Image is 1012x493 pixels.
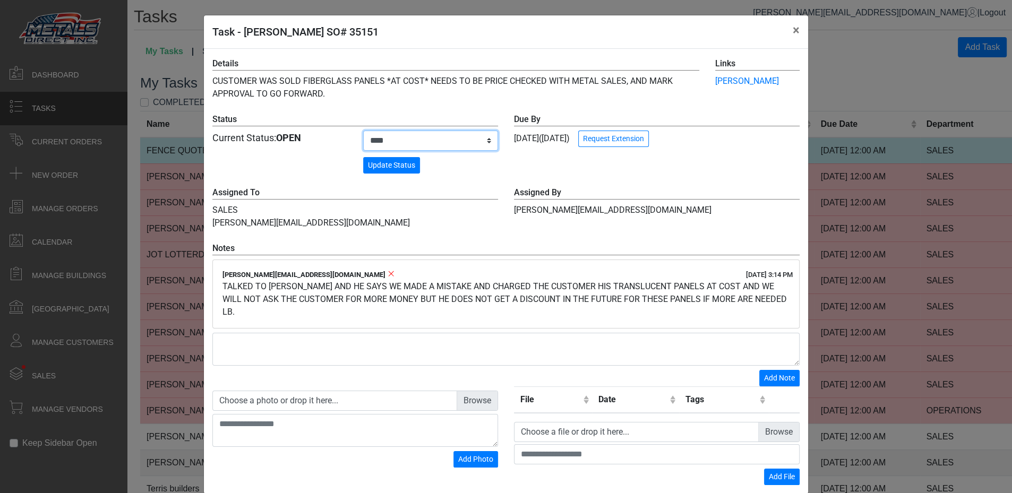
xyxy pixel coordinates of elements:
button: Add Note [759,370,800,386]
label: Assigned By [514,186,800,200]
label: Status [212,113,498,126]
span: [PERSON_NAME][EMAIL_ADDRESS][DOMAIN_NAME] [222,271,385,279]
label: Due By [514,113,800,126]
div: SALES [PERSON_NAME][EMAIL_ADDRESS][DOMAIN_NAME] [204,186,506,229]
div: Current Status: [212,131,347,145]
div: File [520,393,580,406]
button: Add File [764,469,800,485]
div: TALKED TO [PERSON_NAME] AND HE SAYS WE MADE A MISTAKE AND CHARGED THE CUSTOMER HIS TRANSLUCENT PA... [222,280,790,318]
label: Notes [212,242,800,255]
strong: OPEN [276,132,301,143]
span: Request Extension [583,134,644,143]
button: Add Photo [453,451,498,468]
span: Add Note [764,374,795,382]
span: Update Status [368,161,415,169]
h5: Task - [PERSON_NAME] SO# 35151 [212,24,379,40]
label: Assigned To [212,186,498,200]
span: Add Photo [458,455,493,463]
div: CUSTOMER WAS SOLD FIBERGLASS PANELS *AT COST* NEEDS TO BE PRICE CHECKED WITH METAL SALES, AND MAR... [204,57,707,100]
div: Tags [685,393,757,406]
th: Remove [769,386,800,413]
div: [DATE] ([DATE]) [514,113,800,147]
div: [DATE] 3:14 PM [746,270,793,280]
span: Add File [769,472,795,481]
button: Request Extension [578,131,649,147]
a: [PERSON_NAME] [715,76,779,86]
button: Close [784,15,808,45]
div: [PERSON_NAME][EMAIL_ADDRESS][DOMAIN_NAME] [506,186,808,229]
div: Date [598,393,667,406]
label: Links [715,57,800,71]
label: Details [212,57,699,71]
button: Update Status [363,157,420,174]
